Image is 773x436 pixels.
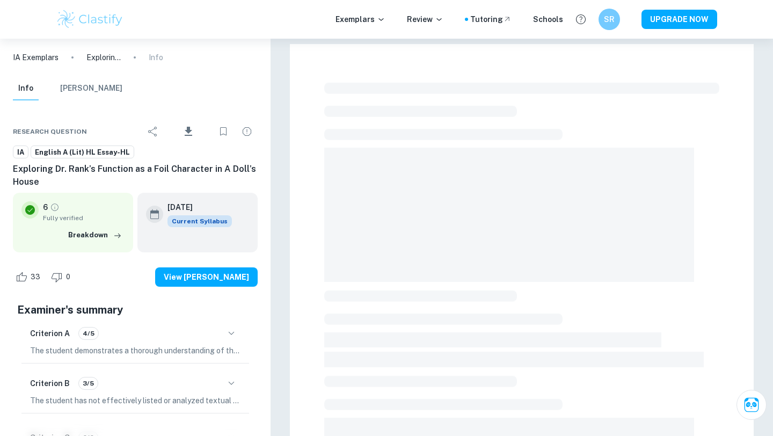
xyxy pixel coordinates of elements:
[30,395,240,406] p: The student has not effectively listed or analyzed textual features and authorial choices from th...
[407,13,443,25] p: Review
[31,146,134,159] a: English A (Lit) HL Essay-HL
[30,345,240,357] p: The student demonstrates a thorough understanding of the literal meaning of the text, effectively...
[43,201,48,213] p: 6
[13,163,258,188] h6: Exploring Dr. Rank’s Function as a Foil Character in A Doll’s House
[167,201,223,213] h6: [DATE]
[50,202,60,212] a: Grade fully verified
[533,13,563,25] a: Schools
[86,52,121,63] p: Exploring Dr. Rank’s Function as a Foil Character in A Doll’s House
[13,77,39,100] button: Info
[13,52,59,63] a: IA Exemplars
[336,13,385,25] p: Exemplars
[599,9,620,30] button: SR
[56,9,124,30] img: Clastify logo
[641,10,717,29] button: UPGRADE NOW
[17,302,253,318] h5: Examiner's summary
[48,268,76,286] div: Dislike
[30,377,70,389] h6: Criterion B
[60,77,122,100] button: [PERSON_NAME]
[31,147,134,158] span: English A (Lit) HL Essay-HL
[155,267,258,287] button: View [PERSON_NAME]
[60,272,76,282] span: 0
[736,390,767,420] button: Ask Clai
[149,52,163,63] p: Info
[30,328,70,339] h6: Criterion A
[213,121,234,142] div: Bookmark
[572,10,590,28] button: Help and Feedback
[13,147,28,158] span: IA
[236,121,258,142] div: Report issue
[43,213,125,223] span: Fully verified
[79,329,98,338] span: 4/5
[65,227,125,243] button: Breakdown
[79,379,98,388] span: 3/5
[470,13,512,25] a: Tutoring
[142,121,164,142] div: Share
[603,13,616,25] h6: SR
[13,268,46,286] div: Like
[25,272,46,282] span: 33
[167,215,232,227] span: Current Syllabus
[166,118,210,146] div: Download
[13,127,87,136] span: Research question
[13,146,28,159] a: IA
[167,215,232,227] div: This exemplar is based on the current syllabus. Feel free to refer to it for inspiration/ideas wh...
